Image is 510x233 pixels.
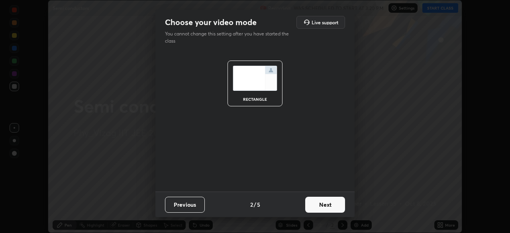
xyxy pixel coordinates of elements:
[165,197,205,213] button: Previous
[239,97,271,101] div: rectangle
[165,30,294,45] p: You cannot change this setting after you have started the class
[312,20,338,25] h5: Live support
[165,17,257,27] h2: Choose your video mode
[257,200,260,209] h4: 5
[233,66,277,91] img: normalScreenIcon.ae25ed63.svg
[305,197,345,213] button: Next
[254,200,256,209] h4: /
[250,200,253,209] h4: 2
